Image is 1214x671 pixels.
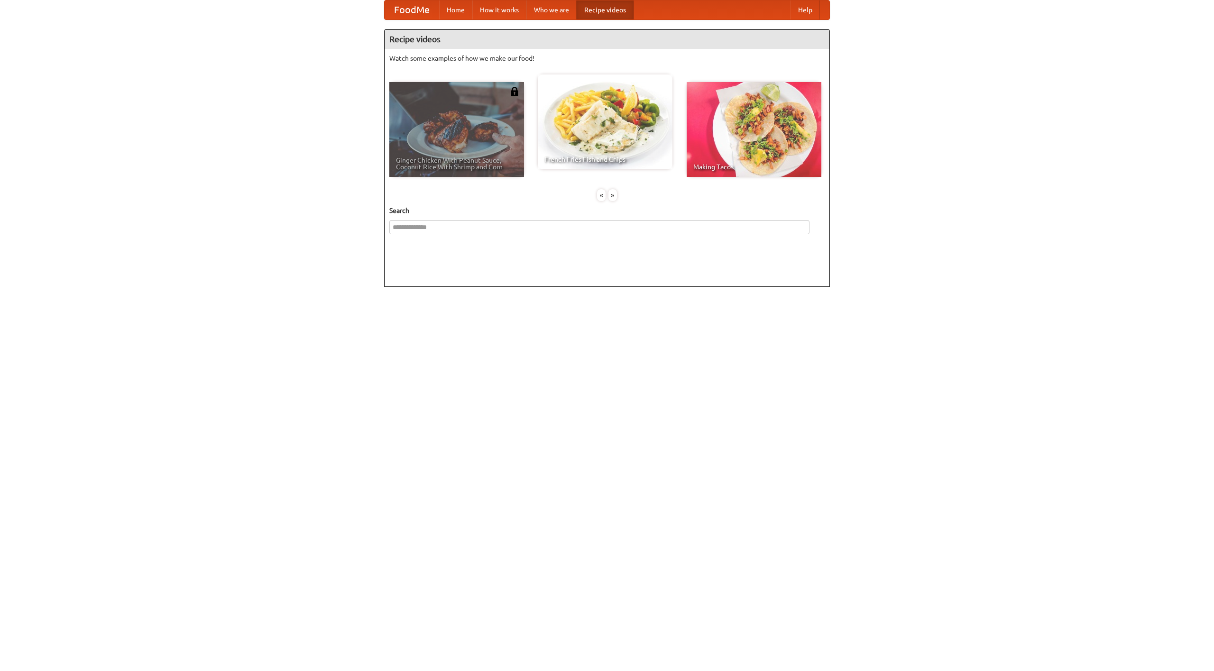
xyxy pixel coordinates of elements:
h4: Recipe videos [385,30,829,49]
span: Making Tacos [693,164,815,170]
a: French Fries Fish and Chips [538,74,672,169]
div: « [597,189,606,201]
a: Making Tacos [687,82,821,177]
a: FoodMe [385,0,439,19]
a: Home [439,0,472,19]
h5: Search [389,206,825,215]
a: How it works [472,0,526,19]
a: Help [791,0,820,19]
div: » [608,189,617,201]
a: Who we are [526,0,577,19]
img: 483408.png [510,87,519,96]
p: Watch some examples of how we make our food! [389,54,825,63]
span: French Fries Fish and Chips [544,156,666,163]
a: Recipe videos [577,0,634,19]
